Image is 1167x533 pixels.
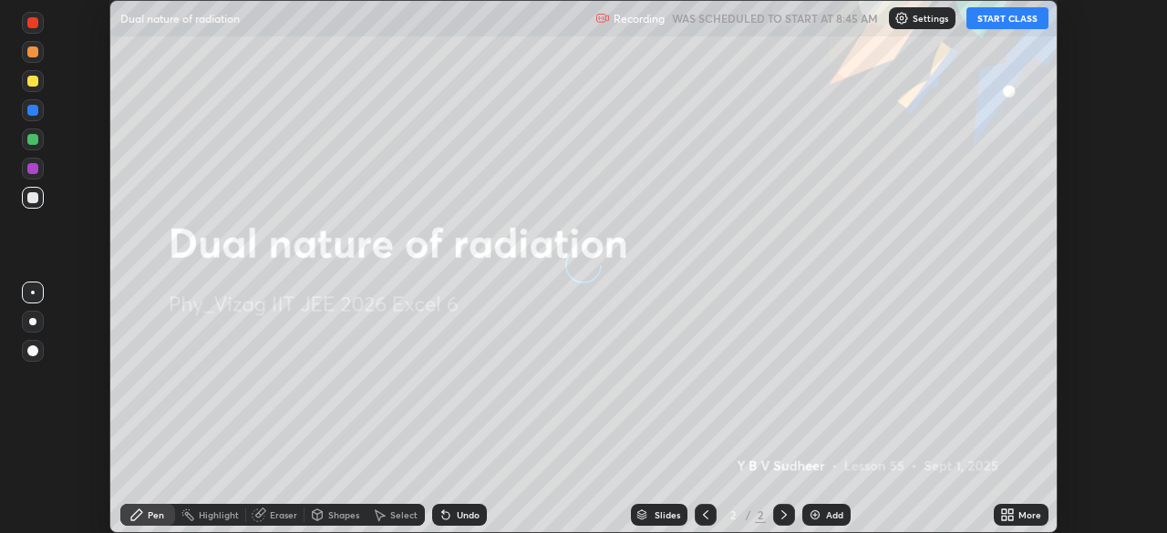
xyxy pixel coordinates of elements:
p: Recording [614,12,665,26]
div: 2 [755,507,766,523]
div: Undo [457,510,480,519]
div: More [1018,510,1041,519]
h5: WAS SCHEDULED TO START AT 8:45 AM [672,10,878,26]
div: Eraser [270,510,297,519]
div: Slides [655,510,680,519]
div: Shapes [328,510,359,519]
div: Select [390,510,418,519]
p: Dual nature of radiation [120,11,240,26]
div: Pen [148,510,164,519]
div: 2 [724,509,742,520]
img: add-slide-button [808,507,822,522]
div: Add [826,510,843,519]
div: Highlight [199,510,239,519]
div: / [746,509,751,520]
img: recording.375f2c34.svg [595,11,610,26]
p: Settings [913,14,948,23]
button: START CLASS [966,7,1048,29]
img: class-settings-icons [894,11,909,26]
